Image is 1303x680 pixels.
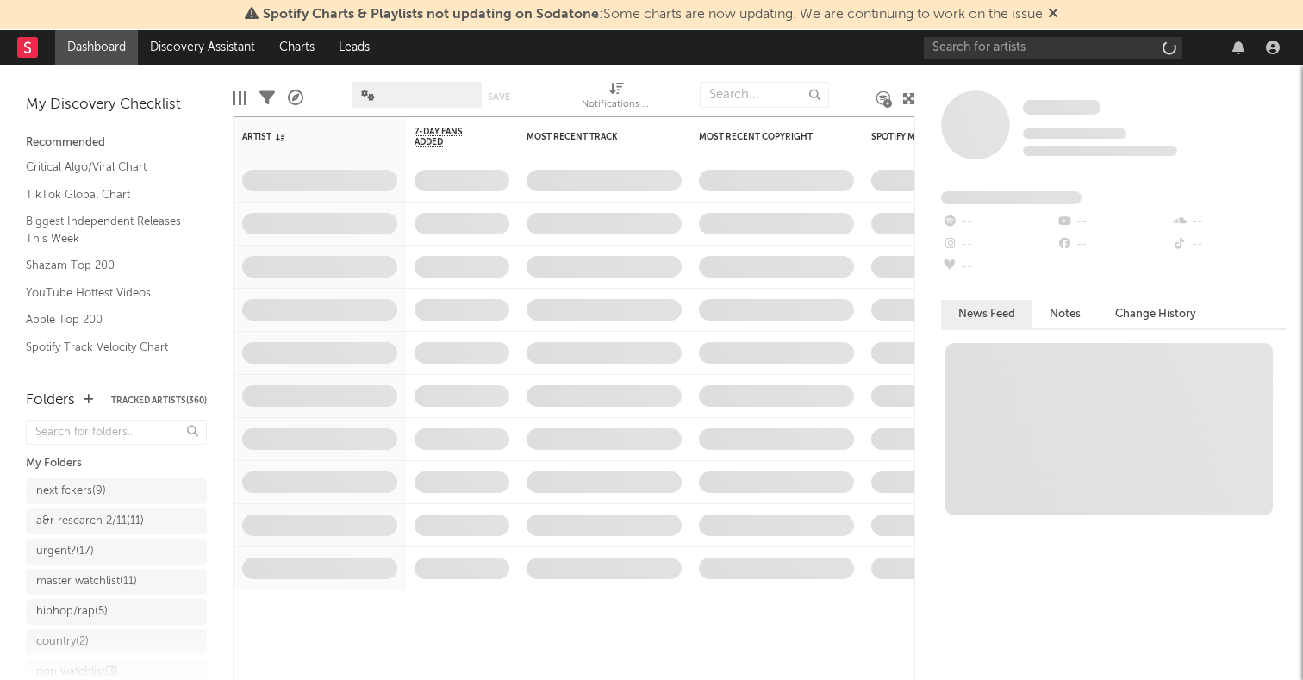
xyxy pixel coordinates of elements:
[26,133,207,153] div: Recommended
[26,508,207,534] a: a&r research 2/11(11)
[26,212,190,247] a: Biggest Independent Releases This Week
[1056,211,1170,234] div: --
[36,541,94,562] div: urgent? ( 17 )
[55,30,138,65] a: Dashboard
[527,132,656,142] div: Most Recent Track
[699,132,828,142] div: Most Recent Copyright
[1171,211,1286,234] div: --
[700,82,829,108] input: Search...
[26,256,190,275] a: Shazam Top 200
[1098,300,1213,328] button: Change History
[263,8,1043,22] span: : Some charts are now updating. We are continuing to work on the issue
[26,569,207,595] a: master watchlist(11)
[26,599,207,625] a: hiphop/rap(5)
[1048,8,1058,22] span: Dismiss
[36,632,89,652] div: country ( 2 )
[26,310,190,329] a: Apple Top 200
[941,234,1056,256] div: --
[1023,99,1100,116] a: Some Artist
[941,256,1056,278] div: --
[26,478,207,504] a: next fckers(9)
[941,211,1056,234] div: --
[36,511,144,532] div: a&r research 2/11 ( 11 )
[263,8,599,22] span: Spotify Charts & Playlists not updating on Sodatone
[1056,234,1170,256] div: --
[1023,128,1126,139] span: Tracking Since: [DATE]
[36,571,137,592] div: master watchlist ( 11 )
[26,390,75,411] div: Folders
[582,73,651,123] div: Notifications (Artist)
[415,127,483,147] span: 7-Day Fans Added
[26,629,207,655] a: country(2)
[242,132,371,142] div: Artist
[36,602,108,622] div: hiphop/rap ( 5 )
[1023,100,1100,115] span: Some Artist
[26,284,190,303] a: YouTube Hottest Videos
[941,300,1032,328] button: News Feed
[1171,234,1286,256] div: --
[138,30,267,65] a: Discovery Assistant
[1032,300,1098,328] button: Notes
[1023,146,1177,156] span: 0 fans last week
[26,338,190,357] a: Spotify Track Velocity Chart
[233,73,246,123] div: Edit Columns
[26,453,207,474] div: My Folders
[871,132,1001,142] div: Spotify Monthly Listeners
[26,185,190,204] a: TikTok Global Chart
[327,30,382,65] a: Leads
[26,95,207,115] div: My Discovery Checklist
[26,420,207,445] input: Search for folders...
[36,481,106,502] div: next fckers ( 9 )
[288,73,303,123] div: A&R Pipeline
[26,158,190,177] a: Critical Algo/Viral Chart
[924,37,1182,59] input: Search for artists
[941,191,1082,204] span: Fans Added by Platform
[26,539,207,565] a: urgent?(17)
[259,73,275,123] div: Filters
[488,92,510,102] button: Save
[267,30,327,65] a: Charts
[582,95,651,115] div: Notifications (Artist)
[111,396,207,405] button: Tracked Artists(360)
